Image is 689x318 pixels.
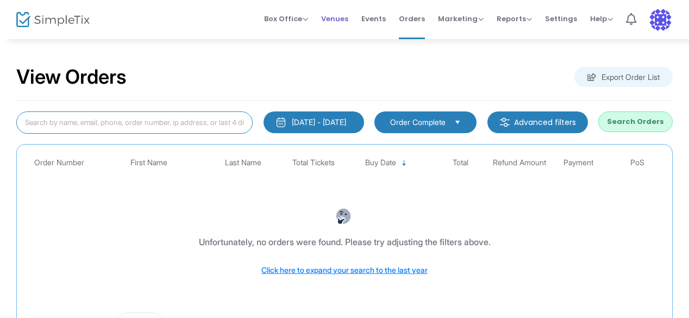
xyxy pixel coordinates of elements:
th: Total [431,150,490,176]
span: First Name [130,158,167,167]
m-button: Advanced filters [487,111,588,133]
span: Marketing [438,14,484,24]
span: Payment [563,158,593,167]
h2: View Orders [16,65,127,89]
span: Reports [497,14,532,24]
span: PoS [630,158,644,167]
th: Refund Amount [490,150,549,176]
button: [DATE] - [DATE] [264,111,364,133]
span: Click here to expand your search to the last year [261,265,428,275]
div: [DATE] - [DATE] [292,117,346,128]
th: Total Tickets [284,150,343,176]
span: Buy Date [365,158,396,167]
span: Sortable [400,159,409,167]
span: Order Number [34,158,84,167]
span: Last Name [225,158,261,167]
button: Search Orders [598,111,673,132]
span: Venues [321,5,348,33]
span: Box Office [264,14,308,24]
span: Events [361,5,386,33]
button: Select [450,116,465,128]
span: Orders [399,5,425,33]
img: face-thinking.png [335,208,352,225]
div: Data table [22,150,667,308]
input: Search by name, email, phone, order number, ip address, or last 4 digits of card [16,111,253,134]
span: Settings [545,5,577,33]
span: Order Complete [390,117,446,128]
div: Unfortunately, no orders were found. Please try adjusting the filters above. [199,235,491,248]
img: filter [499,117,510,128]
span: Help [590,14,613,24]
img: monthly [275,117,286,128]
